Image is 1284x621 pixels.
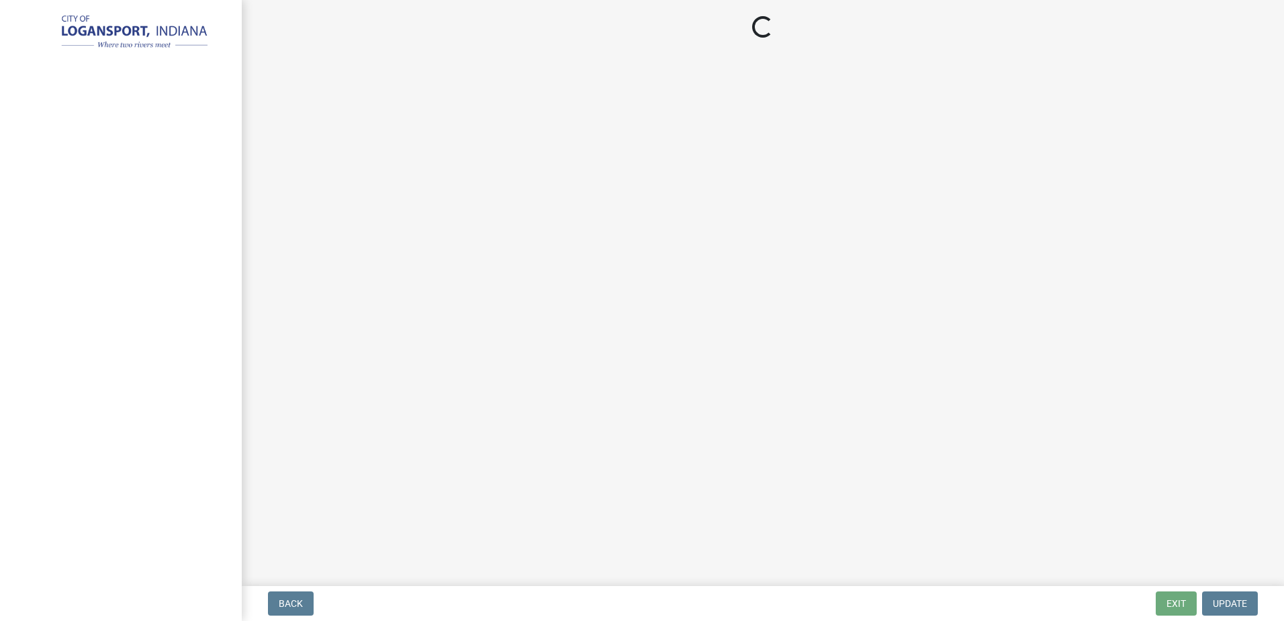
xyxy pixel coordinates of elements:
[1156,591,1197,616] button: Exit
[268,591,314,616] button: Back
[279,598,303,609] span: Back
[1202,591,1258,616] button: Update
[27,14,220,52] img: City of Logansport, Indiana
[1213,598,1247,609] span: Update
